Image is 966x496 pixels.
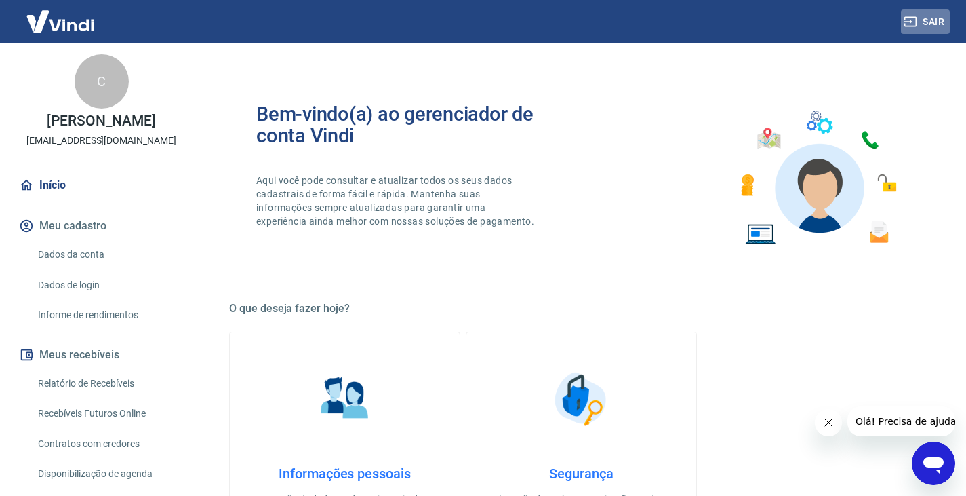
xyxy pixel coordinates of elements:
h4: Segurança [488,465,675,482]
span: Olá! Precisa de ajuda? [8,9,114,20]
img: Vindi [16,1,104,42]
button: Meu cadastro [16,211,186,241]
img: Imagem de um avatar masculino com diversos icones exemplificando as funcionalidades do gerenciado... [729,103,906,253]
a: Informe de rendimentos [33,301,186,329]
h2: Bem-vindo(a) ao gerenciador de conta Vindi [256,103,582,147]
a: Relatório de Recebíveis [33,370,186,398]
button: Meus recebíveis [16,340,186,370]
h5: O que deseja fazer hoje? [229,302,933,316]
iframe: Mensagem da empresa [847,406,955,436]
p: [PERSON_NAME] [47,114,155,128]
a: Contratos com credores [33,430,186,458]
a: Início [16,170,186,200]
div: C [75,54,129,109]
button: Sair [901,9,950,35]
a: Recebíveis Futuros Online [33,400,186,427]
iframe: Fechar mensagem [815,409,842,436]
p: Aqui você pode consultar e atualizar todos os seus dados cadastrais de forma fácil e rápida. Mant... [256,174,537,228]
p: [EMAIL_ADDRESS][DOMAIN_NAME] [26,134,176,148]
a: Disponibilização de agenda [33,460,186,488]
a: Dados de login [33,271,186,299]
h4: Informações pessoais [251,465,438,482]
img: Segurança [548,365,616,433]
img: Informações pessoais [311,365,379,433]
a: Dados da conta [33,241,186,269]
iframe: Botão para abrir a janela de mensagens [912,442,955,485]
